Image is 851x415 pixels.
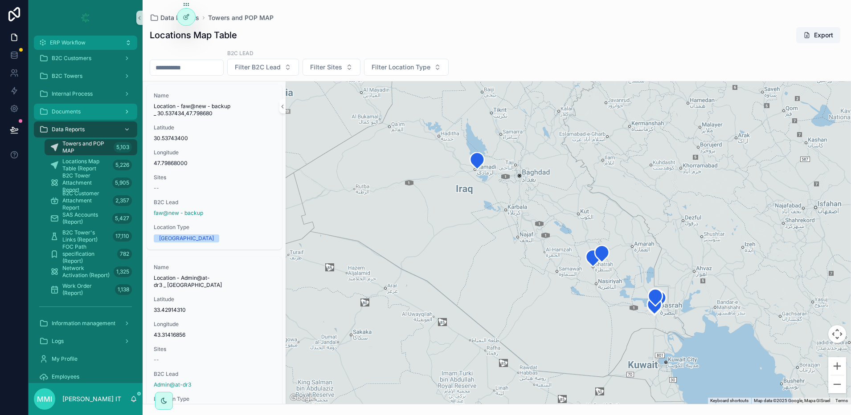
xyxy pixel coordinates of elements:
div: 17,110 [113,231,132,242]
a: Terms [835,398,848,403]
a: Documents [34,104,137,120]
span: B2C Customer Attachment Report [62,190,109,211]
a: Towers and POP MAP5,103 [45,139,137,155]
a: B2C Customers [34,50,137,66]
a: Admin@at-dr3 [154,381,191,388]
span: ERP Workflow [50,39,86,46]
span: B2C Tower Attachment Report [62,172,109,193]
a: Locations Map Table (Report5,226 [45,157,137,173]
a: NameLocation - faw@new - backup _ 30.537434,47.798680Latitude30.53743400Longitude47.79868000Sites... [147,85,282,250]
span: Latitude [154,296,275,303]
a: B2C Tower's Links (Report)17,110 [45,228,137,244]
button: Export [796,27,840,43]
span: Location - Admin@at-dr3 _ [GEOGRAPHIC_DATA] [154,274,275,289]
div: 1,325 [114,266,132,277]
span: Filter Sites [310,63,342,72]
a: Employees [34,369,137,385]
span: Location Type [154,224,275,231]
span: Map data ©2025 Google, Mapa GISrael [754,398,830,403]
span: Work Order (Report) [62,282,111,297]
span: Data Reports [52,126,85,133]
span: Internal Process [52,90,93,97]
a: Network Activation (Report)1,325 [45,264,137,280]
a: Information management [34,315,137,331]
a: Open this area in Google Maps (opens a new window) [288,392,317,404]
button: Keyboard shortcuts [710,398,749,404]
span: Data Reports [160,13,199,22]
span: Name [154,264,275,271]
span: Sites [154,174,275,181]
a: faw@new - backup [154,210,203,217]
button: Map camera controls [828,325,846,343]
span: SAS Accounts (Report) [62,211,109,226]
div: 1,138 [115,284,132,295]
span: Longitude [154,149,275,156]
span: Documents [52,108,81,115]
span: Network Activation (Report) [62,265,110,279]
div: [GEOGRAPHIC_DATA] [159,234,214,242]
span: FOC Path specification (Report) [62,243,114,265]
span: 43.31416856 [154,331,275,338]
span: Location Type [154,395,275,403]
button: ERP Workflow [34,36,137,50]
span: B2C Lead [154,199,275,206]
span: Information management [52,320,115,327]
span: Latitude [154,124,275,131]
span: Filter Location Type [372,63,430,72]
a: FOC Path specification (Report)782 [45,246,137,262]
div: 5,226 [113,160,132,170]
span: Locations Map Table (Report [62,158,109,172]
a: Data Reports [150,13,199,22]
a: Data Reports [34,121,137,137]
a: B2C Customer Attachment Report2,357 [45,193,137,209]
img: App logo [78,11,93,25]
a: Work Order (Report)1,138 [45,282,137,298]
p: [PERSON_NAME] IT [62,395,121,403]
span: Sites [154,346,275,353]
div: 2,357 [113,195,132,206]
div: 782 [117,249,132,259]
span: -- [154,356,159,363]
button: Select Button [303,59,360,76]
a: SAS Accounts (Report)5,427 [45,210,137,226]
span: My Profile [52,355,78,363]
button: Select Button [227,59,299,76]
span: 47.79868000 [154,160,275,167]
div: scrollable content [29,50,143,383]
img: Google [288,392,317,404]
span: 33.42914310 [154,306,275,314]
div: 5,427 [112,213,132,224]
button: Zoom in [828,357,846,375]
span: B2C Tower's Links (Report) [62,229,109,243]
a: My Profile [34,351,137,367]
a: B2C Tower Attachment Report5,905 [45,175,137,191]
span: -- [154,185,159,192]
span: Location - faw@new - backup _ 30.537434,47.798680 [154,103,275,117]
span: MMI [37,394,52,404]
span: Employees [52,373,79,380]
span: B2C Towers [52,73,82,80]
span: Name [154,92,275,99]
a: Logs [34,333,137,349]
a: Towers and POP MAP [208,13,274,22]
h1: Locations Map Table [150,29,237,41]
span: B2C Lead [154,371,275,378]
button: Select Button [364,59,449,76]
span: Longitude [154,321,275,328]
a: Internal Process [34,86,137,102]
button: Zoom out [828,375,846,393]
div: 5,103 [114,142,132,153]
span: 30.53743400 [154,135,275,142]
a: B2C Towers [34,68,137,84]
label: B2C Lead [227,49,254,57]
span: Towers and POP MAP [62,140,110,154]
span: Logs [52,338,64,345]
span: B2C Customers [52,55,91,62]
div: 5,905 [112,177,132,188]
span: Filter B2C Lead [235,63,281,72]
